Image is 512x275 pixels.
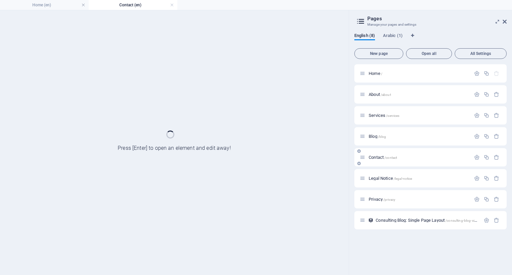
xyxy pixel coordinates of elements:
[89,1,177,9] h4: Contact (en)
[354,33,507,46] div: Language Tabs
[369,134,386,139] span: Click to open page
[378,135,386,138] span: /blog
[367,22,493,28] h3: Manage your pages and settings
[494,113,499,118] div: Remove
[354,32,375,41] span: English (8)
[406,48,452,59] button: Open all
[381,93,391,97] span: /about
[484,113,489,118] div: Duplicate
[474,113,480,118] div: Settings
[367,113,471,118] div: Services/services
[484,175,489,181] div: Duplicate
[474,71,480,76] div: Settings
[474,196,480,202] div: Settings
[458,52,504,56] span: All Settings
[494,71,499,76] div: The startpage cannot be deleted
[474,134,480,139] div: Settings
[383,198,395,201] span: /privacy
[494,134,499,139] div: Remove
[484,92,489,97] div: Duplicate
[369,155,397,160] span: Click to open page
[383,32,403,41] span: Arabic (1)
[484,71,489,76] div: Duplicate
[367,155,471,159] div: Contact/contact
[394,177,412,180] span: /legal-notice
[484,217,489,223] div: Settings
[494,154,499,160] div: Remove
[484,154,489,160] div: Duplicate
[474,154,480,160] div: Settings
[484,196,489,202] div: Duplicate
[367,16,507,22] h2: Pages
[357,52,400,56] span: New page
[494,196,499,202] div: Remove
[369,197,395,202] span: Click to open page
[381,72,382,76] span: /
[367,176,471,180] div: Legal Notice/legal-notice
[374,218,480,222] div: Consulting Blog: Single Page Layout/consulting-blog-single-page-layout
[354,48,403,59] button: New page
[445,219,500,222] span: /consulting-blog-single-page-layout
[376,218,500,223] span: Click to open page
[367,71,471,76] div: Home/
[494,92,499,97] div: Remove
[484,134,489,139] div: Duplicate
[369,176,412,181] span: Click to open page
[368,217,374,223] div: This layout is used as a template for all items (e.g. a blog post) of this collection. The conten...
[386,114,399,118] span: /services
[455,48,507,59] button: All Settings
[369,71,382,76] span: Click to open page
[367,92,471,97] div: About/about
[474,92,480,97] div: Settings
[494,217,499,223] div: Remove
[474,175,480,181] div: Settings
[369,92,391,97] span: Click to open page
[494,175,499,181] div: Remove
[367,197,471,201] div: Privacy/privacy
[409,52,449,56] span: Open all
[367,134,471,138] div: Blog/blog
[384,156,397,159] span: /contact
[369,113,399,118] span: Click to open page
